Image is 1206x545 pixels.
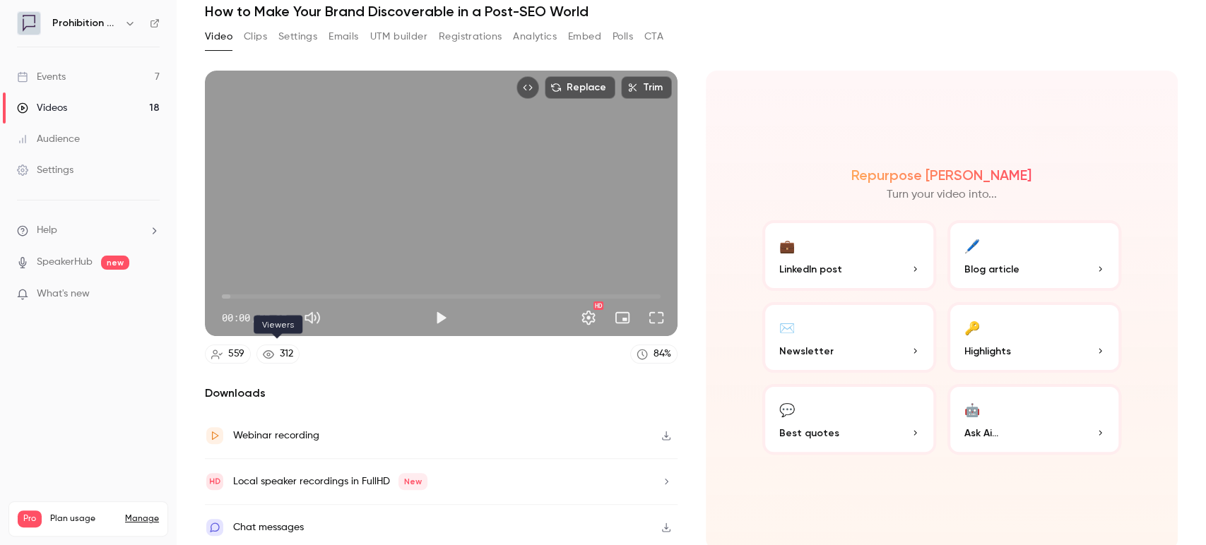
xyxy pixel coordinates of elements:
[298,304,326,332] button: Mute
[205,3,1178,20] h1: How to Make Your Brand Discoverable in a Post-SEO World
[233,519,304,536] div: Chat messages
[278,25,317,48] button: Settings
[233,427,319,444] div: Webinar recording
[50,513,117,525] span: Plan usage
[779,398,795,420] div: 💬
[37,223,57,238] span: Help
[887,186,997,203] p: Turn your video into...
[256,345,300,364] a: 312
[779,426,839,441] span: Best quotes
[205,25,232,48] button: Video
[964,234,980,256] div: 🖊️
[17,101,67,115] div: Videos
[593,301,603,310] div: HD
[545,76,615,99] button: Replace
[762,302,936,373] button: ✉️Newsletter
[779,316,795,338] div: ✉️
[252,311,257,325] span: /
[18,12,40,35] img: Prohibition PR
[259,311,287,325] span: 57:37
[37,287,90,301] span: What's new
[17,163,73,177] div: Settings
[608,304,637,332] button: Turn on miniplayer
[964,398,980,420] div: 🤖
[18,510,42,527] span: Pro
[779,262,842,277] span: LinkedIn post
[779,234,795,256] div: 💼
[205,345,251,364] a: 559
[205,385,678,402] h2: Downloads
[779,344,834,359] span: Newsletter
[851,167,1031,184] h2: Repurpose [PERSON_NAME]
[370,25,427,48] button: UTM builder
[17,70,66,84] div: Events
[762,384,936,455] button: 💬Best quotes
[233,473,427,490] div: Local speaker recordings in FullHD
[513,25,557,48] button: Analytics
[244,25,267,48] button: Clips
[630,345,678,364] a: 84%
[516,76,539,99] button: Embed video
[222,311,250,325] span: 00:00
[568,25,601,48] button: Embed
[964,344,1011,359] span: Highlights
[398,473,427,490] span: New
[439,25,502,48] button: Registrations
[613,25,633,48] button: Polls
[17,132,80,146] div: Audience
[280,347,293,361] div: 312
[947,302,1121,373] button: 🔑Highlights
[964,316,980,338] div: 🔑
[427,304,455,332] button: Play
[654,347,671,361] div: 84 %
[125,513,159,525] a: Manage
[17,223,160,238] li: help-dropdown-opener
[642,304,670,332] button: Full screen
[101,256,129,270] span: new
[574,304,603,332] button: Settings
[964,426,998,441] span: Ask Ai...
[228,347,244,361] div: 559
[947,384,1121,455] button: 🤖Ask Ai...
[644,25,663,48] button: CTA
[621,76,672,99] button: Trim
[964,262,1019,277] span: Blog article
[947,220,1121,291] button: 🖊️Blog article
[52,16,119,30] h6: Prohibition PR
[762,220,936,291] button: 💼LinkedIn post
[222,311,287,325] div: 00:00
[329,25,358,48] button: Emails
[37,255,93,270] a: SpeakerHub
